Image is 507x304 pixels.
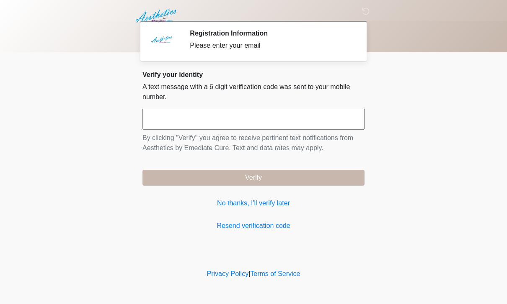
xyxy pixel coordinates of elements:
a: Terms of Service [250,270,300,277]
a: Privacy Policy [207,270,249,277]
a: | [248,270,250,277]
div: Please enter your email [190,41,352,51]
a: No thanks, I'll verify later [142,198,365,208]
button: Verify [142,170,365,186]
h2: Registration Information [190,29,352,37]
h2: Verify your identity [142,71,365,79]
a: Resend verification code [142,221,365,231]
p: A text message with a 6 digit verification code was sent to your mobile number. [142,82,365,102]
img: Agent Avatar [149,29,174,54]
p: By clicking "Verify" you agree to receive pertinent text notifications from Aesthetics by Emediat... [142,133,365,153]
img: Aesthetics by Emediate Cure Logo [134,6,180,26]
